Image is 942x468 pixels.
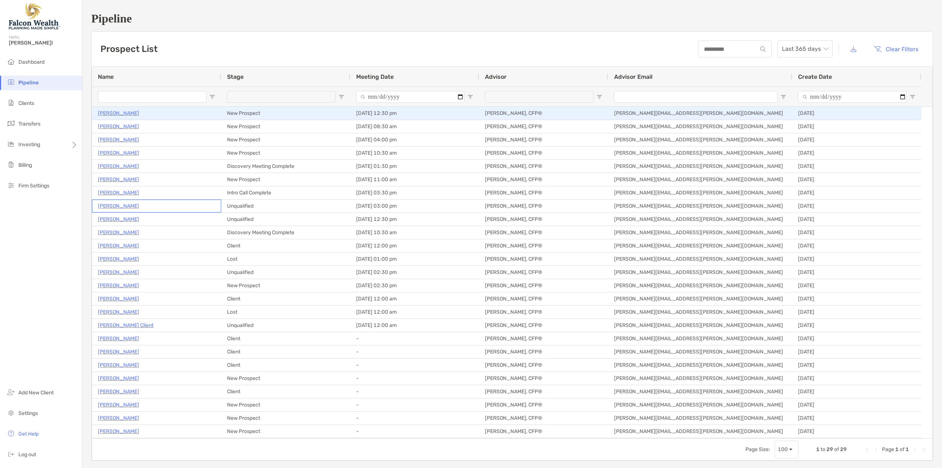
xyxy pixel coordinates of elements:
div: [DATE] 12:00 pm [350,239,479,252]
button: Open Filter Menu [780,94,786,100]
div: [DATE] 04:00 pm [350,133,479,146]
input: Create Date Filter Input [798,91,907,103]
h3: Prospect List [100,44,157,54]
div: [PERSON_NAME], CFP® [479,345,608,358]
div: [DATE] 10:30 am [350,147,479,159]
div: [PERSON_NAME][EMAIL_ADDRESS][PERSON_NAME][DOMAIN_NAME] [608,412,792,425]
div: [PERSON_NAME], CFP® [479,133,608,146]
a: [PERSON_NAME] [98,215,139,224]
p: [PERSON_NAME] [98,387,139,396]
a: [PERSON_NAME] [98,241,139,250]
div: Discovery Meeting Complete [221,226,350,239]
div: Lost [221,253,350,265]
div: Client [221,292,350,305]
button: Open Filter Menu [339,94,344,100]
span: Investing [18,141,40,148]
div: [PERSON_NAME], CFP® [479,412,608,425]
div: [PERSON_NAME][EMAIL_ADDRESS][PERSON_NAME][DOMAIN_NAME] [608,200,792,212]
div: [PERSON_NAME], CFP® [479,279,608,292]
div: [DATE] 12:30 pm [350,213,479,226]
p: [PERSON_NAME] [98,148,139,158]
div: [DATE] 03:30 pm [350,186,479,199]
span: Last 365 days [782,41,828,57]
img: transfers icon [7,119,15,128]
span: Firm Settings [18,183,49,189]
button: Open Filter Menu [910,94,916,100]
div: Client [221,359,350,372]
div: [DATE] [792,292,921,305]
p: [PERSON_NAME] [98,175,139,184]
a: [PERSON_NAME] [98,268,139,277]
div: Lost [221,306,350,319]
span: Advisor Email [614,73,652,80]
div: Unqualified [221,200,350,212]
div: - [350,345,479,358]
div: [DATE] 12:00 am [350,292,479,305]
img: add_new_client icon [7,388,15,397]
div: [DATE] [792,107,921,120]
a: [PERSON_NAME] [98,135,139,144]
a: [PERSON_NAME] [98,427,139,436]
div: [PERSON_NAME], CFP® [479,306,608,319]
span: Get Help [18,431,39,437]
img: dashboard icon [7,57,15,66]
div: [DATE] [792,213,921,226]
input: Name Filter Input [98,91,206,103]
div: [DATE] [792,226,921,239]
div: [DATE] 10:30 am [350,226,479,239]
div: [PERSON_NAME][EMAIL_ADDRESS][PERSON_NAME][DOMAIN_NAME] [608,213,792,226]
div: Page Size: [746,446,770,453]
div: - [350,359,479,372]
div: [PERSON_NAME][EMAIL_ADDRESS][PERSON_NAME][DOMAIN_NAME] [608,120,792,133]
div: [PERSON_NAME][EMAIL_ADDRESS][PERSON_NAME][DOMAIN_NAME] [608,345,792,358]
span: Transfers [18,121,40,127]
div: [DATE] [792,239,921,252]
input: Meeting Date Filter Input [356,91,464,103]
div: New Prospect [221,147,350,159]
p: [PERSON_NAME] Client [98,321,153,330]
span: of [900,446,904,453]
img: settings icon [7,408,15,417]
div: [PERSON_NAME], CFP® [479,173,608,186]
a: [PERSON_NAME] [98,347,139,356]
div: [PERSON_NAME][EMAIL_ADDRESS][PERSON_NAME][DOMAIN_NAME] [608,186,792,199]
div: New Prospect [221,279,350,292]
span: Clients [18,100,34,106]
p: [PERSON_NAME] [98,109,139,118]
div: [DATE] [792,279,921,292]
div: [PERSON_NAME][EMAIL_ADDRESS][PERSON_NAME][DOMAIN_NAME] [608,319,792,332]
span: Billing [18,162,32,168]
button: Clear Filters [868,41,924,57]
div: - [350,412,479,425]
p: [PERSON_NAME] [98,374,139,383]
div: [DATE] [792,345,921,358]
div: [PERSON_NAME][EMAIL_ADDRESS][PERSON_NAME][DOMAIN_NAME] [608,332,792,345]
a: [PERSON_NAME] [98,162,139,171]
div: [PERSON_NAME][EMAIL_ADDRESS][PERSON_NAME][DOMAIN_NAME] [608,292,792,305]
div: [PERSON_NAME], CFP® [479,372,608,385]
div: 100 [778,446,788,453]
div: Unqualified [221,213,350,226]
div: Previous Page [873,447,879,453]
div: [PERSON_NAME][EMAIL_ADDRESS][PERSON_NAME][DOMAIN_NAME] [608,173,792,186]
div: [PERSON_NAME], CFP® [479,120,608,133]
div: Next Page [912,447,918,453]
div: [DATE] [792,425,921,438]
div: [PERSON_NAME][EMAIL_ADDRESS][PERSON_NAME][DOMAIN_NAME] [608,279,792,292]
div: [PERSON_NAME], CFP® [479,319,608,332]
div: [PERSON_NAME], CFP® [479,147,608,159]
div: [PERSON_NAME][EMAIL_ADDRESS][PERSON_NAME][DOMAIN_NAME] [608,359,792,372]
p: [PERSON_NAME] [98,307,139,317]
div: [DATE] [792,306,921,319]
div: [PERSON_NAME], CFP® [479,253,608,265]
div: [PERSON_NAME], CFP® [479,385,608,398]
div: - [350,332,479,345]
a: [PERSON_NAME] [98,414,139,423]
h1: Pipeline [91,12,933,25]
